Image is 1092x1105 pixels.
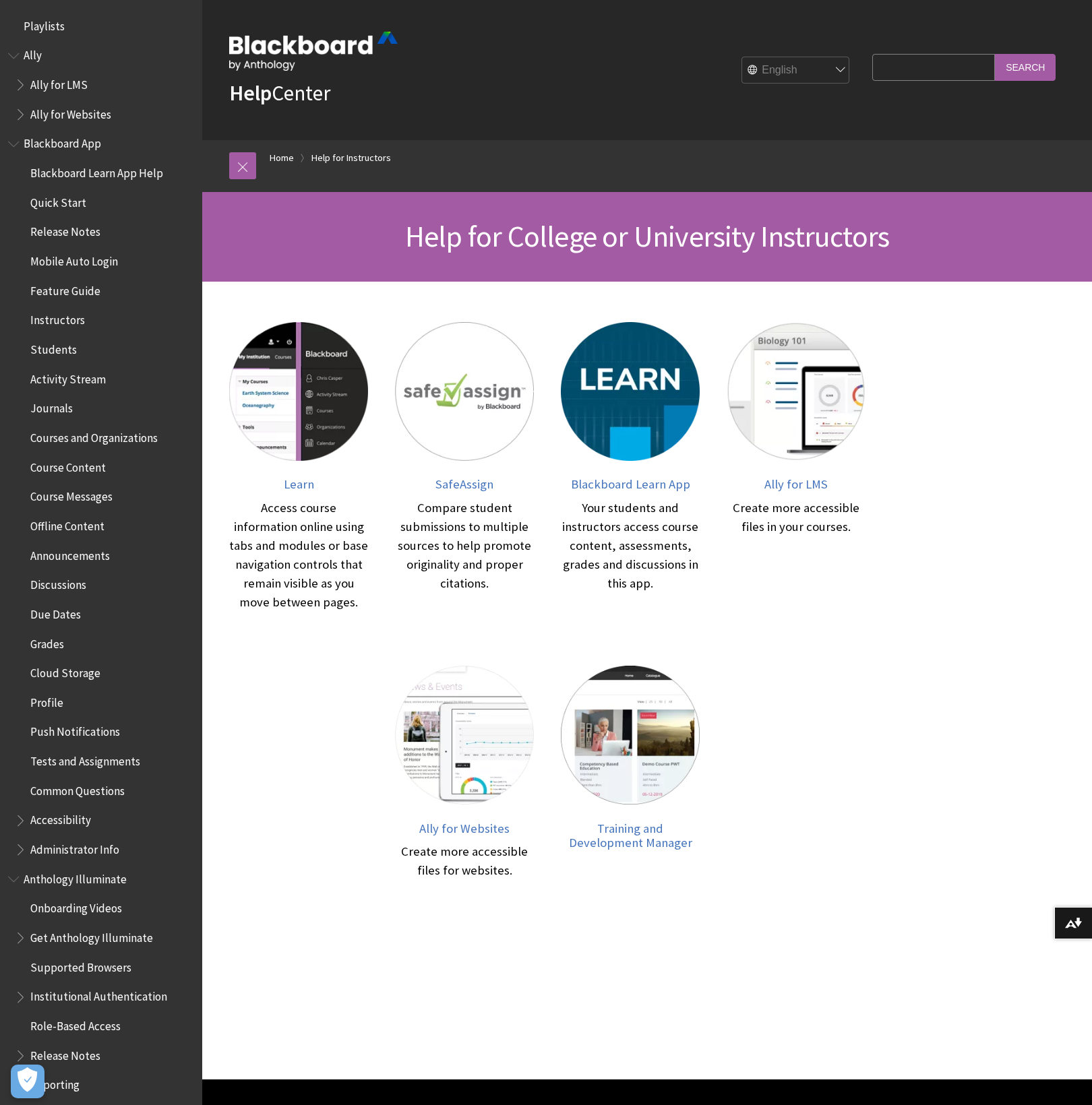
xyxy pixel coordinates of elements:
[561,322,700,461] img: Blackboard Learn App
[30,926,153,945] span: Get Anthology Illuminate
[561,666,700,880] a: Training and Development Manager Training and Development Manager
[30,544,110,563] span: Announcements
[30,250,118,268] span: Mobile Auto Login
[30,809,91,827] span: Accessibility
[30,280,100,298] span: Feature Guide
[30,1015,121,1033] span: Role-Based Access
[395,322,534,461] img: SafeAssign
[24,133,101,151] span: Blackboard App
[30,750,140,768] span: Tests and Assignments
[395,842,534,880] div: Create more accessible files for websites.
[30,986,167,1004] span: Institutional Authentication
[395,499,534,593] div: Compare student submissions to multiple sources to help promote originality and proper citations.
[561,499,700,593] div: Your students and instructors access course content, assessments, grades and discussions in this ...
[395,666,534,804] img: Ally for Websites
[395,322,534,612] a: SafeAssign SafeAssign Compare student submissions to multiple sources to help promote originality...
[727,322,866,461] img: Ally for LMS
[284,476,314,492] span: Learn
[30,368,106,386] span: Activity Stream
[30,427,158,445] span: Courses and Organizations
[229,322,368,612] a: Learn Learn Access course information online using tabs and modules or base navigation controls t...
[727,322,866,612] a: Ally for LMS Ally for LMS Create more accessible files in your courses.
[561,322,700,612] a: Blackboard Learn App Blackboard Learn App Your students and instructors access course content, as...
[311,150,391,166] a: Help for Instructors
[30,486,113,504] span: Course Messages
[229,32,398,71] img: Blackboard by Anthology
[229,80,330,106] a: HelpCenter
[435,476,493,492] span: SafeAssign
[229,80,272,106] strong: Help
[727,499,866,536] div: Create more accessible files in your courses.
[569,821,692,851] span: Training and Development Manager
[8,15,194,38] nav: Book outline for Playlists
[395,666,534,880] a: Ally for Websites Ally for Websites Create more accessible files for websites.
[571,476,690,492] span: Blackboard Learn App
[30,515,104,533] span: Offline Content
[30,662,100,680] span: Cloud Storage
[30,1074,80,1092] span: Reporting
[419,821,510,836] span: Ally for Websites
[30,73,88,92] span: Ally for LMS
[30,573,86,592] span: Discussions
[30,1044,100,1063] span: Release Notes
[405,218,889,255] span: Help for College or University Instructors
[30,603,81,621] span: Due Dates
[8,44,194,126] nav: Book outline for Anthology Ally Help
[30,838,119,856] span: Administrator Info
[995,54,1056,80] input: Search
[229,322,368,461] img: Learn
[30,338,77,356] span: Students
[30,221,100,239] span: Release Notes
[30,956,131,974] span: Supported Browsers
[30,456,106,474] span: Course Content
[30,103,111,121] span: Ally for Websites
[30,162,163,180] span: Blackboard Learn App Help
[30,897,122,916] span: Onboarding Videos
[24,15,65,33] span: Playlists
[30,191,86,210] span: Quick Start
[30,691,63,709] span: Profile
[229,499,368,612] div: Access course information online using tabs and modules or base navigation controls that remain v...
[30,633,64,651] span: Grades
[742,57,850,84] select: Site Language Selector
[24,868,127,886] span: Anthology Illuminate
[11,1065,44,1098] button: Open Preferences
[270,150,294,166] a: Home
[30,780,125,798] span: Common Questions
[8,133,194,861] nav: Book outline for Blackboard App Help
[764,476,828,492] span: Ally for LMS
[561,666,700,804] img: Training and Development Manager
[30,309,85,327] span: Instructors
[30,721,120,739] span: Push Notifications
[30,398,73,416] span: Journals
[24,44,42,63] span: Ally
